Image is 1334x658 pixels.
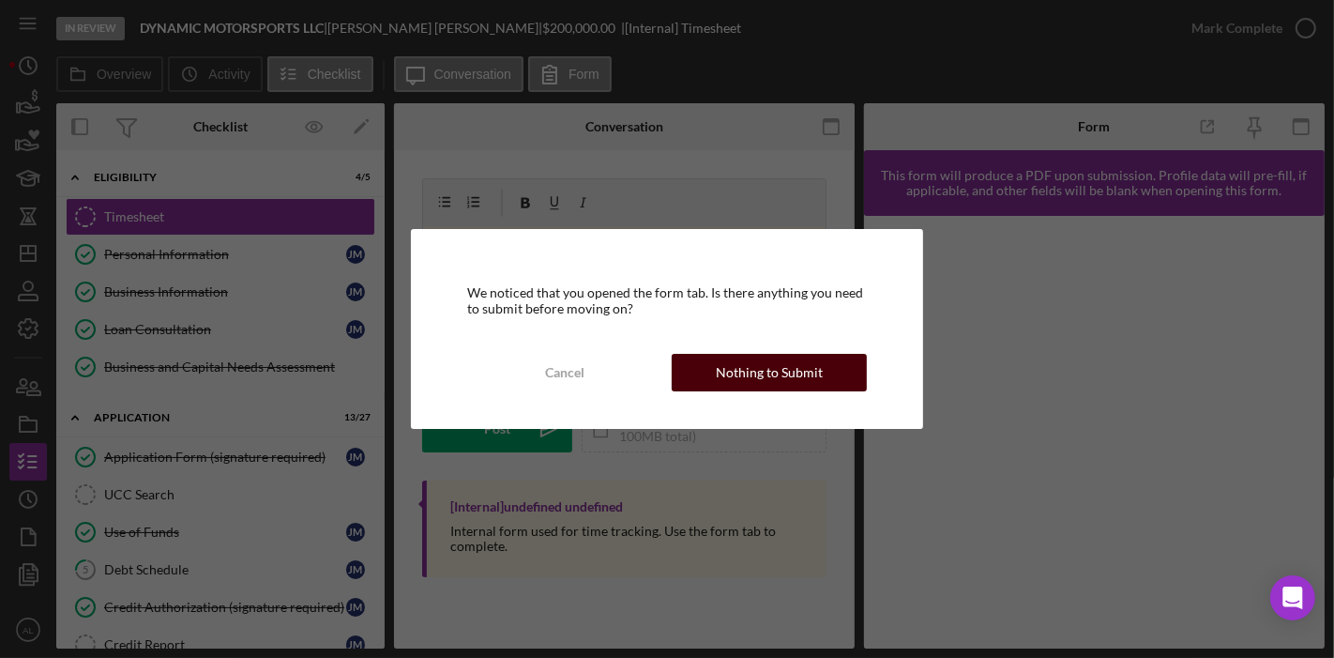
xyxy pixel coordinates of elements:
[467,354,662,391] button: Cancel
[672,354,867,391] button: Nothing to Submit
[716,354,823,391] div: Nothing to Submit
[545,354,584,391] div: Cancel
[1270,575,1315,620] div: Open Intercom Messenger
[467,285,868,315] div: We noticed that you opened the form tab. Is there anything you need to submit before moving on?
